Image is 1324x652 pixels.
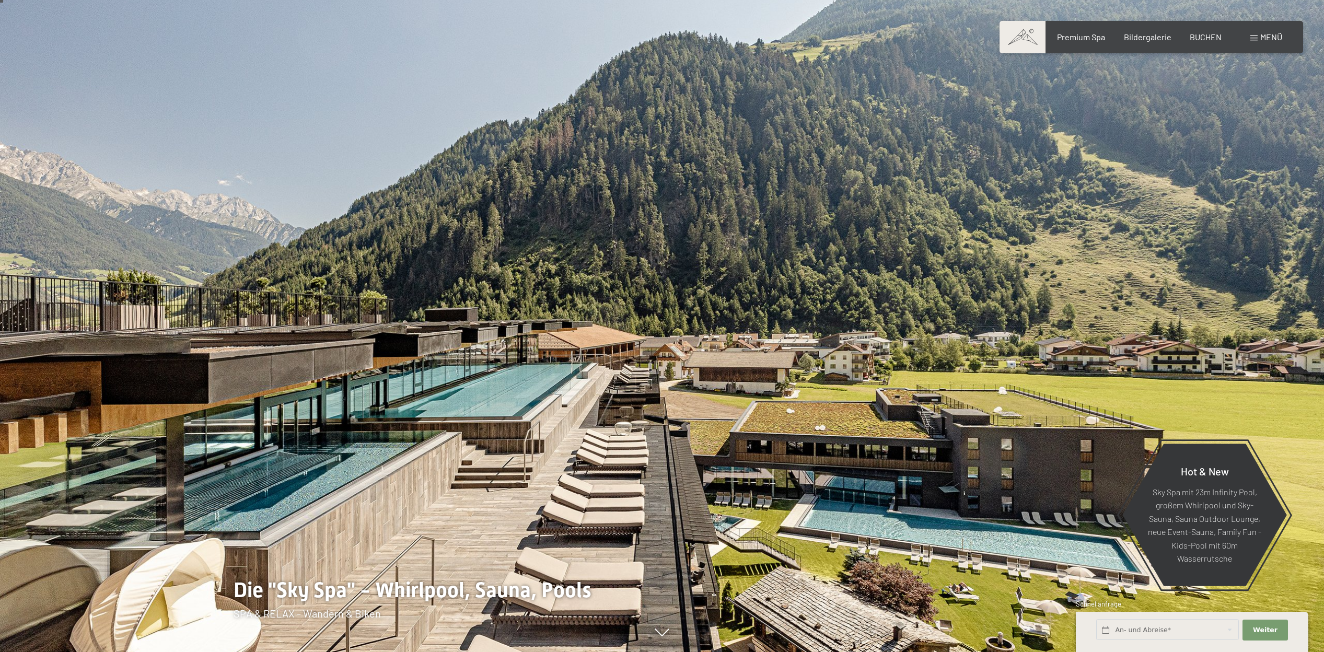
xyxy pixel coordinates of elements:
span: Schnellanfrage [1076,600,1121,608]
button: Weiter [1242,620,1287,641]
a: Premium Spa [1057,32,1105,42]
p: Sky Spa mit 23m Infinity Pool, großem Whirlpool und Sky-Sauna, Sauna Outdoor Lounge, neue Event-S... [1148,485,1261,565]
span: Hot & New [1181,464,1229,477]
a: Bildergalerie [1124,32,1171,42]
a: Hot & New Sky Spa mit 23m Infinity Pool, großem Whirlpool und Sky-Sauna, Sauna Outdoor Lounge, ne... [1122,443,1287,587]
span: Weiter [1253,625,1277,635]
a: BUCHEN [1190,32,1222,42]
span: Menü [1260,32,1282,42]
